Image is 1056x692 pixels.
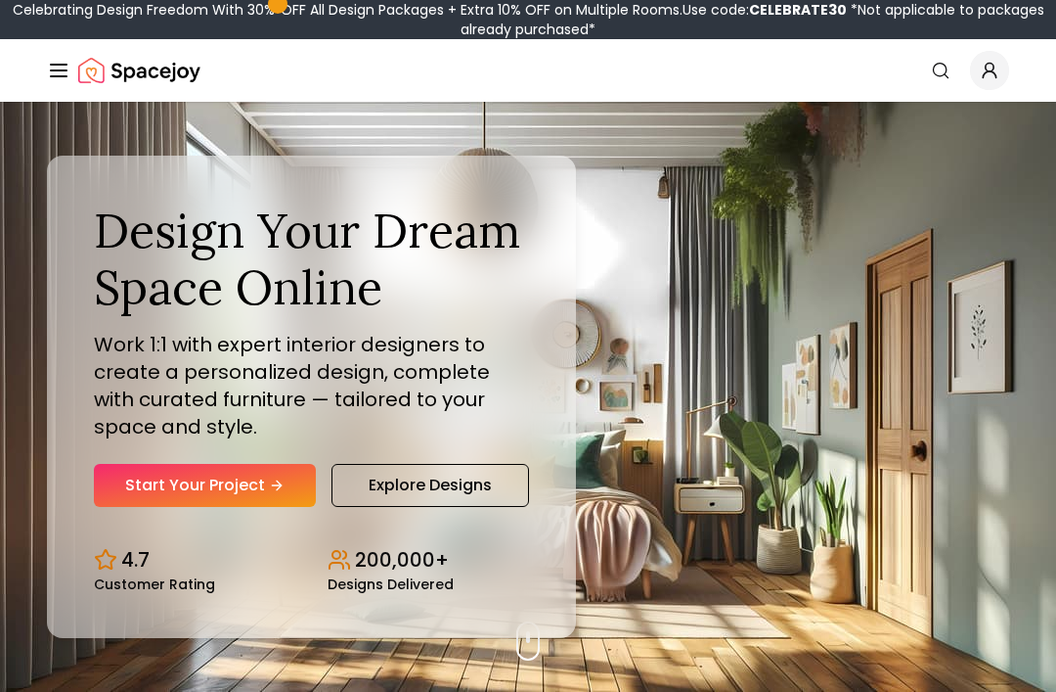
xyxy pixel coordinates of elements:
[47,39,1009,102] nav: Global
[94,531,529,591] div: Design stats
[78,51,200,90] a: Spacejoy
[328,577,454,591] small: Designs Delivered
[78,51,200,90] img: Spacejoy Logo
[94,203,529,315] h1: Design Your Dream Space Online
[121,546,150,574] p: 4.7
[355,546,449,574] p: 200,000+
[94,577,215,591] small: Customer Rating
[94,331,529,440] p: Work 1:1 with expert interior designers to create a personalized design, complete with curated fu...
[94,464,316,507] a: Start Your Project
[331,464,529,507] a: Explore Designs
